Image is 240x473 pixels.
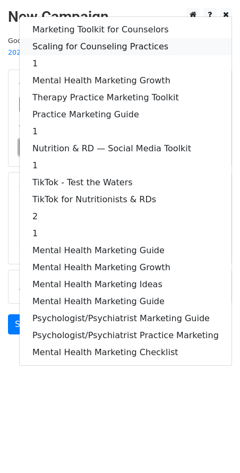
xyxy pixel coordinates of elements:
[20,38,232,55] a: Scaling for Counseling Practices
[20,327,232,344] a: Psychologist/Psychiatrist Practice Marketing
[20,208,232,225] a: 2
[187,422,240,473] iframe: Chat Widget
[20,89,232,106] a: Therapy Practice Marketing Toolkit
[20,259,232,276] a: Mental Health Marketing Growth
[20,157,232,174] a: 1
[20,72,232,89] a: Mental Health Marketing Growth
[8,314,43,334] a: Send
[20,106,232,123] a: Practice Marketing Guide
[20,344,232,361] a: Mental Health Marketing Checklist
[20,174,232,191] a: TikTok - Test the Waters
[20,293,232,310] a: Mental Health Marketing Guide
[20,140,232,157] a: Nutrition & RD — Social Media Toolkit
[20,191,232,208] a: TikTok for Nutritionists & RDs
[8,37,151,57] small: Google Sheet:
[20,21,232,38] a: Marketing Toolkit for Counselors
[20,225,232,242] a: 1
[8,8,232,26] h2: New Campaign
[20,242,232,259] a: Mental Health Marketing Guide
[20,310,232,327] a: Psychologist/Psychiatrist Marketing Guide
[20,55,232,72] a: 1
[20,276,232,293] a: Mental Health Marketing Ideas
[20,123,232,140] a: 1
